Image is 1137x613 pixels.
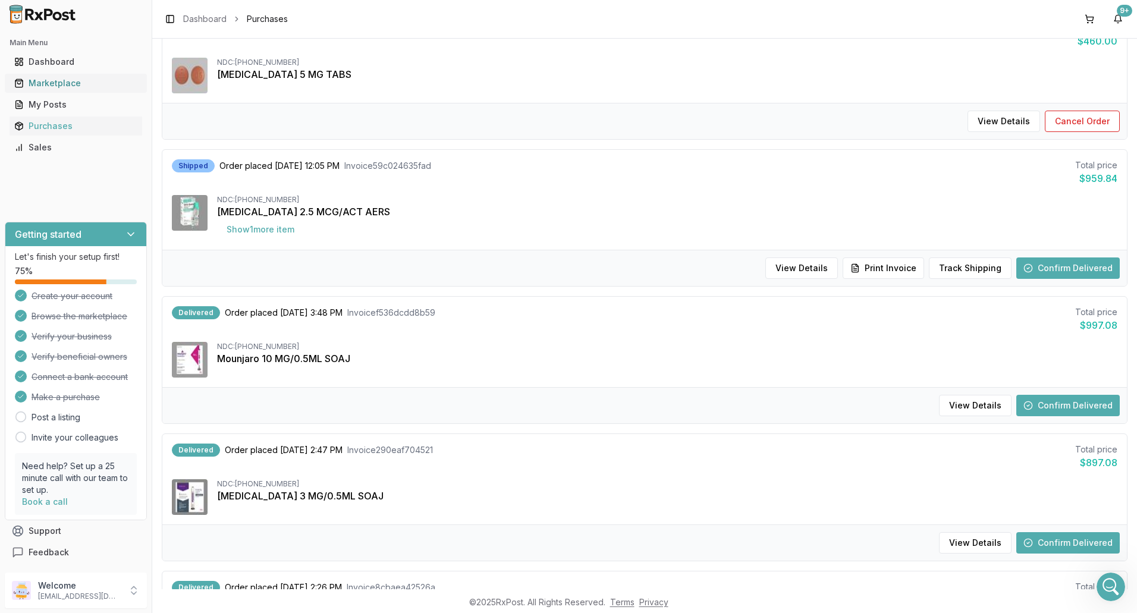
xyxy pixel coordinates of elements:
[32,290,112,302] span: Create your account
[32,371,128,383] span: Connect a bank account
[10,156,228,192] div: Manuel says…
[1075,455,1117,470] div: $897.08
[172,479,208,515] img: Trulicity 3 MG/0.5ML SOAJ
[172,159,215,172] div: Shipped
[37,389,47,399] button: Gif picker
[10,11,228,58] div: JEFFREY says…
[22,496,68,507] a: Book a call
[38,592,121,601] p: [EMAIL_ADDRESS][DOMAIN_NAME]
[172,58,208,93] img: Tradjenta 5 MG TABS
[217,219,304,240] button: Show1more item
[108,199,219,210] div: i'll take 2 if you have them
[19,65,41,77] div: on it!
[10,262,228,278] div: [DATE]
[225,444,343,456] span: Order placed [DATE] 2:47 PM
[1075,306,1117,318] div: Total price
[10,227,125,253] div: ill get right back to you
[52,333,219,379] div: Hello [PERSON_NAME] here, looking for a [MEDICAL_DATA] 10mg #30 for no more than $440. Thanks if ...
[14,120,137,132] div: Purchases
[1075,444,1117,455] div: Total price
[217,205,1117,219] div: [MEDICAL_DATA] 2.5 MCG/ACT AERS
[10,94,142,115] a: My Posts
[10,93,228,109] div: [DATE]
[347,307,435,319] span: Invoice f536dcdd8b59
[172,444,220,457] div: Delivered
[19,164,155,175] div: How many were you looking for?
[1075,318,1117,332] div: $997.08
[32,351,127,363] span: Verify beneficial owners
[8,5,30,27] button: go back
[217,479,1117,489] div: NDC: [PHONE_NUMBER]
[10,137,142,158] a: Sales
[10,227,228,263] div: Manuel says…
[843,257,924,279] button: Print Invoice
[765,257,838,279] button: View Details
[18,389,28,399] button: Emoji picker
[43,326,228,386] div: Hello [PERSON_NAME] here, looking for a [MEDICAL_DATA] 10mg #30 for no more than $440. Thanks if ...
[183,13,288,25] nav: breadcrumb
[204,385,223,404] button: Send a message…
[172,306,220,319] div: Delivered
[12,581,31,600] img: User avatar
[217,67,1117,81] div: [MEDICAL_DATA] 5 MG TABS
[10,191,228,227] div: JEFFREY says…
[10,51,142,73] a: Dashboard
[217,351,1117,366] div: Mounjaro 10 MG/0.5ML SOAJ
[1117,5,1132,17] div: 9+
[5,117,147,136] button: Purchases
[172,581,220,594] div: Delivered
[56,389,66,399] button: Upload attachment
[1016,395,1120,416] button: Confirm Delivered
[32,391,100,403] span: Make a purchase
[5,74,147,93] button: Marketplace
[1075,34,1117,48] div: $460.00
[32,432,118,444] a: Invite your colleagues
[347,444,433,456] span: Invoice 290eaf704521
[98,191,228,218] div: i'll take 2 if you have them
[10,38,142,48] h2: Main Menu
[29,546,69,558] span: Feedback
[10,364,228,385] textarea: Message…
[15,251,137,263] p: Let's finish your setup first!
[186,5,209,27] button: Home
[1075,171,1117,186] div: $959.84
[172,195,208,231] img: Spiriva Respimat 2.5 MCG/ACT AERS
[10,58,51,84] div: on it!
[32,310,127,322] span: Browse the marketplace
[10,278,228,325] div: Manuel says…
[38,580,121,592] p: Welcome
[15,227,81,241] h3: Getting started
[1097,573,1125,601] iframe: Intercom live chat
[5,542,147,563] button: Feedback
[1108,10,1127,29] button: 9+
[225,581,342,593] span: Order placed [DATE] 2:26 PM
[939,395,1012,416] button: View Details
[10,109,228,156] div: JEFFREY says…
[5,95,147,114] button: My Posts
[22,460,130,496] p: Need help? Set up a 25 minute call with our team to set up.
[247,13,288,25] span: Purchases
[1016,257,1120,279] button: Confirm Delivered
[43,109,228,147] div: looking for [MEDICAL_DATA] 160-4.5 10.2 gm
[32,331,112,342] span: Verify your business
[10,326,228,388] div: JEFFREY says…
[15,265,33,277] span: 75 %
[34,7,53,26] img: Profile image for Manuel
[639,597,668,607] a: Privacy
[344,160,431,172] span: Invoice 59c024635fad
[10,73,142,94] a: Marketplace
[10,115,142,137] a: Purchases
[52,117,219,140] div: looking for [MEDICAL_DATA] 160-4.5 10.2 gm
[14,56,137,68] div: Dashboard
[172,342,208,378] img: Mounjaro 10 MG/0.5ML SOAJ
[14,77,137,89] div: Marketplace
[217,58,1117,67] div: NDC: [PHONE_NUMBER]
[610,597,635,607] a: Terms
[10,278,195,316] div: have not been lucky finding [MEDICAL_DATA] but asking around still
[1075,159,1117,171] div: Total price
[14,142,137,153] div: Sales
[1045,111,1120,132] button: Cancel Order
[58,15,115,27] p: Active 14h ago
[58,6,135,15] h1: [PERSON_NAME]
[32,411,80,423] a: Post a listing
